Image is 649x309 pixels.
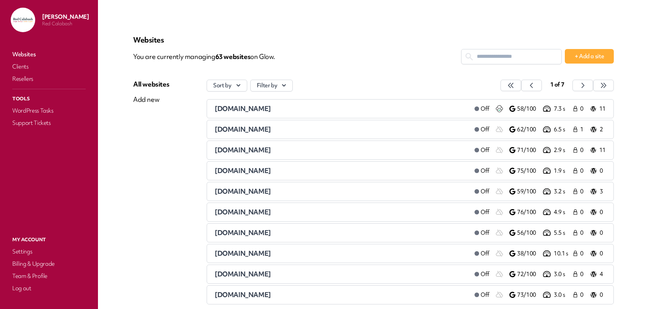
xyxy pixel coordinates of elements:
a: Resellers [11,74,87,84]
p: Red Calabash [42,21,89,27]
span: [DOMAIN_NAME] [215,249,271,258]
span: [DOMAIN_NAME] [215,228,271,237]
span: 1 [580,126,586,134]
a: Clients [11,61,87,72]
a: Websites [11,49,87,60]
p: 6.5 s [554,126,572,134]
p: 10.1 s [554,250,572,258]
span: 0 [580,229,586,237]
p: 56/100 [517,229,541,237]
a: WordPress Tasks [11,105,87,116]
a: Billing & Upgrade [11,258,87,269]
a: Off [468,208,496,217]
p: 3.2 s [554,188,572,196]
a: 75/100 1.9 s [509,166,572,175]
a: 58/100 7.3 s [509,104,572,113]
div: All websites [133,80,169,89]
p: 4 [600,270,606,278]
p: My Account [11,235,87,245]
span: [DOMAIN_NAME] [215,146,271,154]
a: 0 [590,290,606,299]
p: 3.0 s [554,270,572,278]
p: [PERSON_NAME] [42,13,89,21]
p: 2.9 s [554,146,572,154]
a: 4 [590,270,606,279]
a: 0 [590,166,606,175]
span: Off [481,188,489,196]
a: 11 [590,146,606,155]
span: 0 [580,105,586,113]
a: 0 [572,228,587,237]
a: [DOMAIN_NAME] [215,104,468,113]
span: 63 website [215,52,251,61]
p: 76/100 [517,208,541,216]
a: 0 [572,146,587,155]
span: Off [481,250,489,258]
a: [DOMAIN_NAME] [215,208,468,217]
a: 3 [590,187,606,196]
span: 1 of 7 [550,81,564,88]
p: 0 [600,229,606,237]
p: 3.0 s [554,291,572,299]
a: 56/100 5.5 s [509,228,572,237]
p: 1.9 s [554,167,572,175]
span: Off [481,208,489,216]
a: 62/100 6.5 s [509,125,572,134]
a: Log out [11,283,87,294]
a: Off [468,290,496,299]
p: Tools [11,94,87,104]
a: 0 [590,228,606,237]
p: 0 [600,291,606,299]
span: Off [481,126,489,134]
p: 0 [600,208,606,216]
a: Support Tickets [11,118,87,128]
a: Off [468,187,496,196]
p: 11 [599,105,606,113]
a: Settings [11,246,87,257]
span: Off [481,167,489,175]
span: 0 [580,188,586,196]
button: + Add a site [565,49,614,64]
span: [DOMAIN_NAME] [215,208,271,216]
span: 0 [580,291,586,299]
a: 73/100 3.0 s [509,290,572,299]
span: [DOMAIN_NAME] [215,104,271,113]
a: 59/100 3.2 s [509,187,572,196]
p: 4.9 s [554,208,572,216]
span: [DOMAIN_NAME] [215,187,271,196]
a: [DOMAIN_NAME] [215,166,468,175]
a: 0 [572,187,587,196]
span: 0 [580,270,586,278]
p: 71/100 [517,146,541,154]
p: Websites [133,35,614,44]
span: Off [481,146,489,154]
p: 58/100 [517,105,541,113]
a: 72/100 3.0 s [509,270,572,279]
a: Team & Profile [11,271,87,281]
a: [DOMAIN_NAME] [215,228,468,237]
span: s [248,52,251,61]
a: Off [468,125,496,134]
div: Add new [133,95,169,104]
p: 38/100 [517,250,541,258]
p: 62/100 [517,126,541,134]
button: Filter by [250,80,293,92]
span: 0 [580,167,586,175]
a: 11 [590,104,606,113]
p: 75/100 [517,167,541,175]
p: 0 [600,167,606,175]
p: 5.5 s [554,229,572,237]
p: 73/100 [517,291,541,299]
p: 0 [600,250,606,258]
button: Sort by [207,80,247,92]
a: [DOMAIN_NAME] [215,146,468,155]
a: Off [468,166,496,175]
p: You are currently managing on Glow. [133,49,461,64]
a: 76/100 4.9 s [509,208,572,217]
a: 1 [572,125,587,134]
a: [DOMAIN_NAME] [215,187,468,196]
